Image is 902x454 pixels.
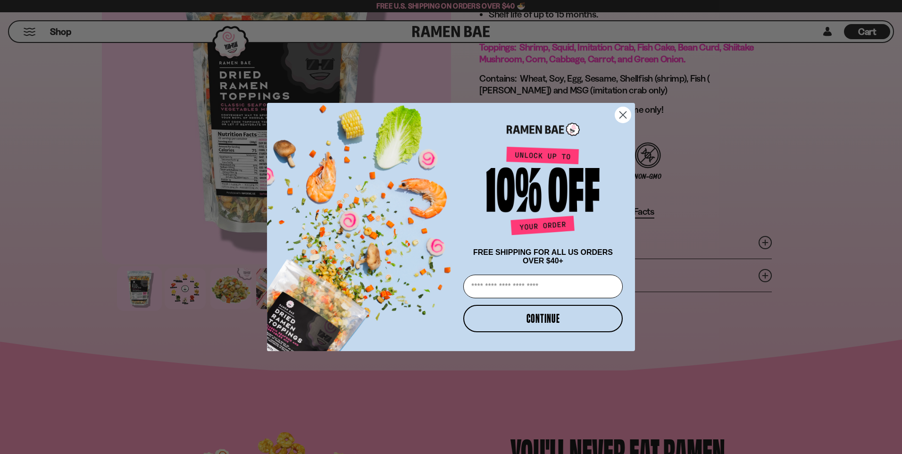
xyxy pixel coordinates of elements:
[615,107,631,123] button: Close dialog
[267,94,459,351] img: ce7035ce-2e49-461c-ae4b-8ade7372f32c.png
[484,146,602,239] img: Unlock up to 10% off
[463,305,623,332] button: CONTINUE
[507,122,580,137] img: Ramen Bae Logo
[473,248,613,265] span: FREE SHIPPING FOR ALL US ORDERS OVER $40+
